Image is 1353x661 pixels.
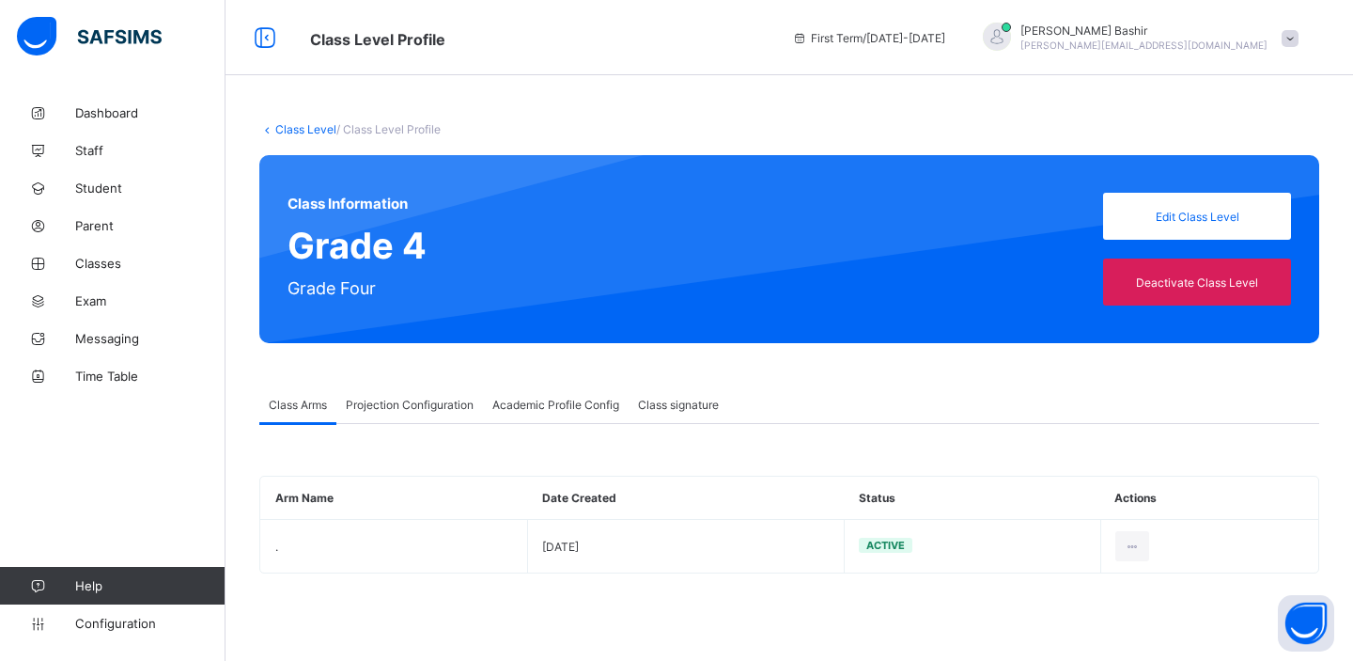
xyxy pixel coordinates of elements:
span: Class signature [638,398,719,412]
span: Dashboard [75,105,225,120]
th: Status [845,477,1100,520]
span: Edit Class Level [1117,210,1277,224]
span: / Class Level Profile [336,122,441,136]
span: Active [866,539,905,552]
a: Class Level [275,122,336,136]
td: [DATE] [528,520,845,574]
span: Time Table [75,369,225,384]
td: . [261,520,528,574]
span: Classes [75,256,225,271]
th: Date Created [528,477,845,520]
span: Parent [75,218,225,233]
button: Open asap [1278,595,1334,652]
span: Class Level Profile [310,30,445,49]
span: Student [75,181,225,196]
span: Class Arms [269,398,327,412]
span: Configuration [75,616,225,631]
span: Staff [75,143,225,158]
span: Messaging [75,331,225,346]
span: [PERSON_NAME] Bashir [1020,24,1267,38]
span: Help [75,578,225,593]
span: Deactivate Class Level [1117,275,1277,290]
span: Exam [75,293,225,308]
th: Actions [1100,477,1318,520]
div: HamidBashir [964,23,1308,54]
img: safsims [17,17,162,56]
span: Projection Configuration [346,398,474,412]
th: Arm Name [261,477,528,520]
span: [PERSON_NAME][EMAIL_ADDRESS][DOMAIN_NAME] [1020,39,1267,51]
span: Academic Profile Config [492,398,619,412]
span: session/term information [792,31,945,45]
